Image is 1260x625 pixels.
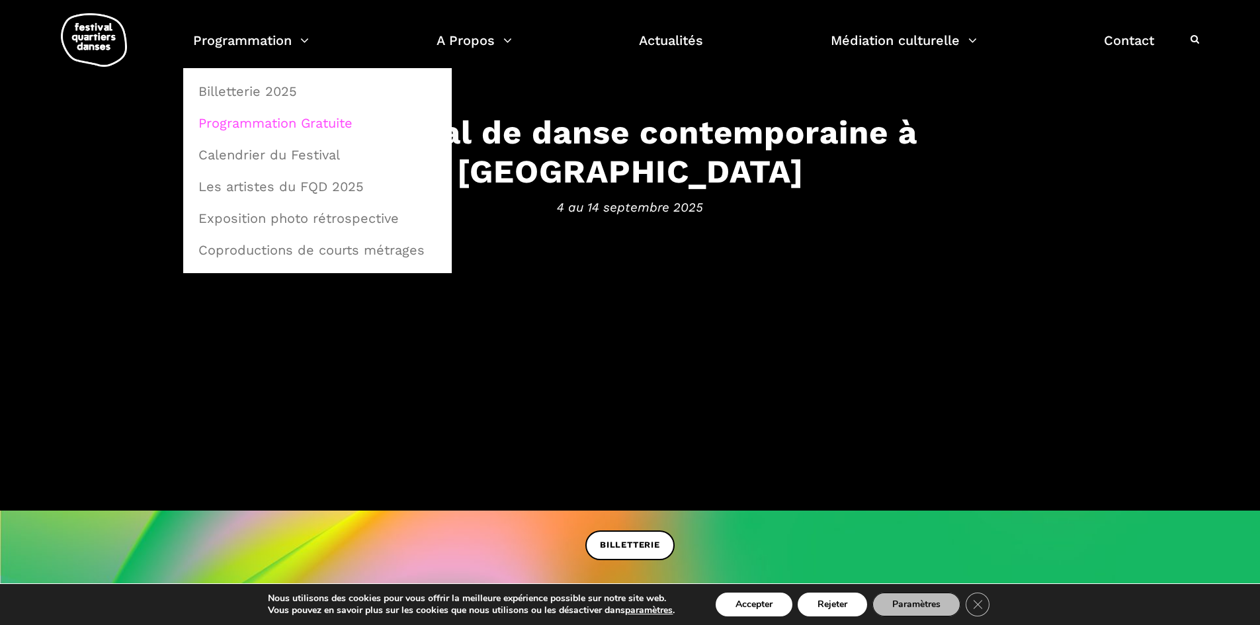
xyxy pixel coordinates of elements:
img: logo-fqd-med [61,13,127,67]
a: Les artistes du FQD 2025 [190,171,444,202]
button: Accepter [716,593,792,616]
a: Exposition photo rétrospective [190,203,444,233]
a: Médiation culturelle [831,29,977,68]
a: BILLETTERIE [585,530,675,560]
a: Billetterie 2025 [190,76,444,106]
button: Close GDPR Cookie Banner [966,593,989,616]
button: Rejeter [798,593,867,616]
button: Paramètres [872,593,960,616]
a: Actualités [639,29,703,68]
span: 4 au 14 septembre 2025 [220,197,1040,217]
p: Vous pouvez en savoir plus sur les cookies que nous utilisons ou les désactiver dans . [268,604,675,616]
a: Calendrier du Festival [190,140,444,170]
p: Nous utilisons des cookies pour vous offrir la meilleure expérience possible sur notre site web. [268,593,675,604]
span: BILLETTERIE [600,538,660,552]
a: Coproductions de courts métrages [190,235,444,265]
a: Programmation Gratuite [190,108,444,138]
a: A Propos [437,29,512,68]
h3: Festival de danse contemporaine à [GEOGRAPHIC_DATA] [220,113,1040,191]
a: Programmation [193,29,309,68]
a: Contact [1104,29,1154,68]
button: paramètres [625,604,673,616]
